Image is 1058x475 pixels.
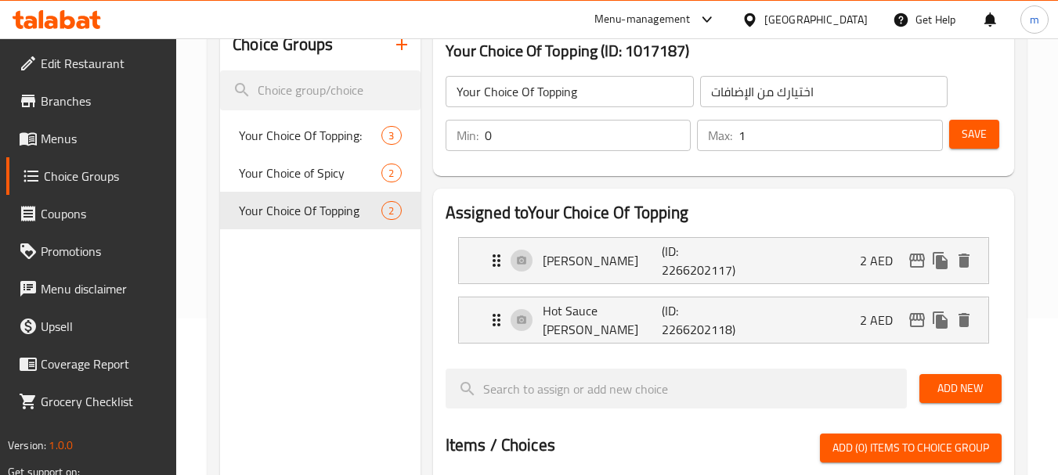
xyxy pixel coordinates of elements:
[905,249,929,272] button: edit
[382,128,400,143] span: 3
[662,242,742,279] p: (ID: 2266202117)
[220,192,420,229] div: Your Choice Of Topping2
[41,242,164,261] span: Promotions
[239,126,381,145] span: Your Choice Of Topping:
[1030,11,1039,28] span: m
[239,164,381,182] span: Your Choice of Spicy
[820,434,1002,462] button: Add (0) items to choice group
[905,308,929,332] button: edit
[41,54,164,73] span: Edit Restaurant
[932,379,989,398] span: Add New
[6,157,177,195] a: Choice Groups
[457,126,478,145] p: Min:
[446,231,1002,290] li: Expand
[233,33,333,56] h2: Choice Groups
[220,117,420,154] div: Your Choice Of Topping:3
[6,270,177,308] a: Menu disclaimer
[381,201,401,220] div: Choices
[220,70,420,110] input: search
[6,82,177,120] a: Branches
[382,166,400,181] span: 2
[594,10,691,29] div: Menu-management
[459,238,988,283] div: Expand
[6,232,177,270] a: Promotions
[44,167,164,185] span: Choice Groups
[929,308,952,332] button: duplicate
[543,301,663,339] p: Hot Sauce [PERSON_NAME]
[41,354,164,373] span: Coverage Report
[41,129,164,148] span: Menus
[6,308,177,345] a: Upsell
[952,249,976,272] button: delete
[41,392,164,411] span: Grocery Checklist
[41,92,164,110] span: Branches
[6,45,177,82] a: Edit Restaurant
[446,290,1002,350] li: Expand
[41,317,164,336] span: Upsell
[41,204,164,223] span: Coupons
[764,11,868,28] div: [GEOGRAPHIC_DATA]
[6,383,177,420] a: Grocery Checklist
[6,195,177,232] a: Coupons
[6,345,177,383] a: Coverage Report
[6,120,177,157] a: Menus
[662,301,742,339] p: (ID: 2266202118)
[446,369,907,408] input: search
[708,126,732,145] p: Max:
[929,249,952,272] button: duplicate
[49,435,73,455] span: 1.0.0
[952,308,976,332] button: delete
[949,120,999,149] button: Save
[919,374,1002,403] button: Add New
[446,434,555,457] h2: Items / Choices
[962,124,987,144] span: Save
[543,251,663,270] p: [PERSON_NAME]
[446,201,1002,225] h2: Assigned to Your Choice Of Topping
[860,251,905,270] p: 2 AED
[41,279,164,298] span: Menu disclaimer
[459,297,988,343] div: Expand
[860,311,905,329] p: 2 AED
[446,38,1002,63] h3: Your Choice Of Topping (ID: 1017187)
[382,203,400,218] span: 2
[832,438,989,458] span: Add (0) items to choice group
[8,435,46,455] span: Version:
[239,201,381,220] span: Your Choice Of Topping
[381,126,401,145] div: Choices
[220,154,420,192] div: Your Choice of Spicy2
